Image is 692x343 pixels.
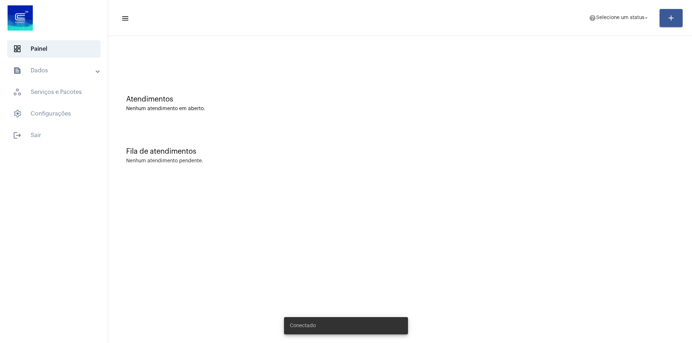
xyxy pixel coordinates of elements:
div: Nenhum atendimento pendente. [126,158,203,164]
mat-icon: add [667,14,675,22]
mat-icon: arrow_drop_down [643,15,649,21]
mat-icon: sidenav icon [13,131,22,140]
span: sidenav icon [13,45,22,53]
span: Painel [7,40,101,58]
mat-icon: sidenav icon [13,66,22,75]
span: sidenav icon [13,109,22,118]
div: Atendimentos [126,95,674,103]
button: Selecione um status [585,11,654,25]
mat-panel-title: Dados [13,66,96,75]
mat-icon: help [589,14,596,22]
mat-expansion-panel-header: sidenav iconDados [4,62,108,79]
span: sidenav icon [13,88,22,96]
span: Conectado [290,322,316,329]
span: Serviços e Pacotes [7,84,101,101]
img: d4669ae0-8c07-2337-4f67-34b0df7f5ae4.jpeg [6,4,35,32]
mat-icon: sidenav icon [121,14,128,23]
span: Selecione um status [596,15,644,21]
span: Sair [7,127,101,144]
span: Configurações [7,105,101,122]
div: Nenhum atendimento em aberto. [126,106,674,112]
div: Fila de atendimentos [126,148,674,155]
